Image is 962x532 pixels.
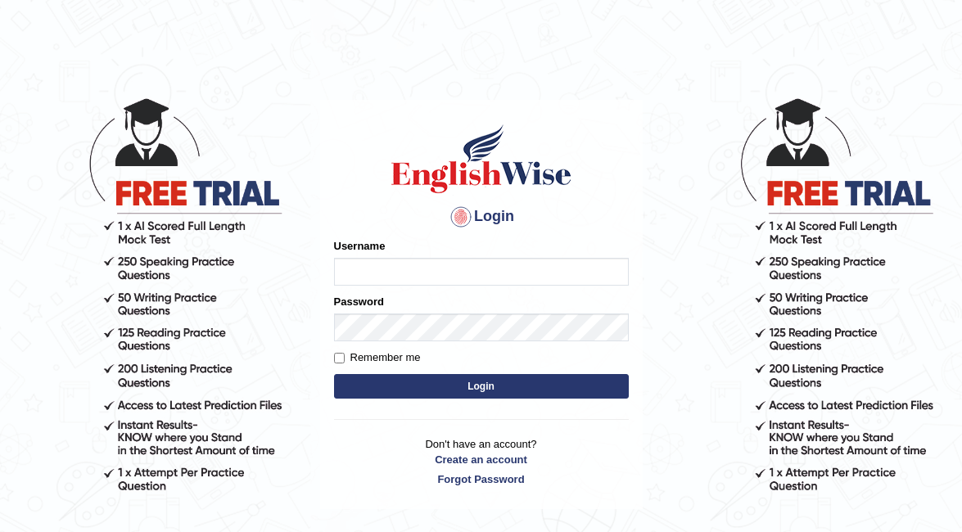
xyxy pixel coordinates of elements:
a: Forgot Password [334,471,629,487]
label: Remember me [334,349,421,366]
img: Logo of English Wise sign in for intelligent practice with AI [388,122,575,196]
h4: Login [334,204,629,230]
button: Login [334,374,629,399]
a: Create an account [334,452,629,467]
label: Password [334,294,384,309]
input: Remember me [334,353,345,363]
p: Don't have an account? [334,436,629,487]
label: Username [334,238,386,254]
